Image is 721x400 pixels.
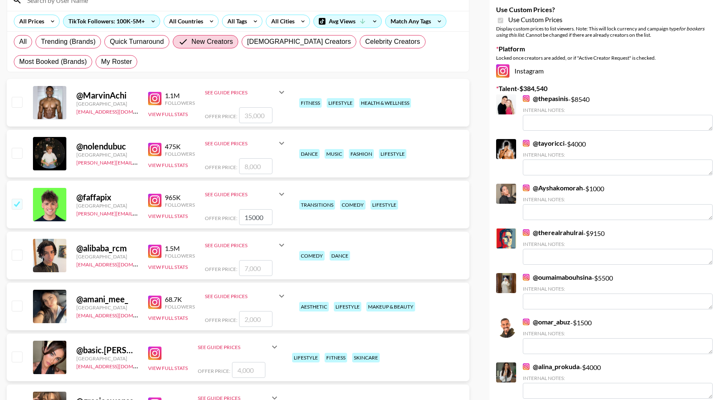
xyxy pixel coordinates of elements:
[508,15,562,24] span: Use Custom Prices
[76,192,138,203] div: @ faffapix
[165,304,195,310] div: Followers
[523,330,713,337] div: Internal Notes:
[371,200,398,210] div: lifestyle
[330,251,350,261] div: dance
[205,89,277,96] div: See Guide Prices
[523,152,713,158] div: Internal Notes:
[299,149,320,159] div: dance
[165,253,195,259] div: Followers
[239,107,272,123] input: 35,000
[352,353,380,362] div: skincare
[198,368,230,374] span: Offer Price:
[299,200,335,210] div: transitions
[523,274,529,281] img: Instagram
[523,273,713,309] div: - $ 5500
[165,100,195,106] div: Followers
[266,15,296,28] div: All Cities
[523,362,580,371] a: @alina_prokuda
[299,302,329,311] div: aesthetic
[205,293,277,299] div: See Guide Prices
[239,260,272,276] input: 7,000
[165,193,195,202] div: 965K
[523,229,529,236] img: Instagram
[496,64,714,78] div: Instagram
[239,158,272,174] input: 8,000
[523,107,713,113] div: Internal Notes:
[205,82,287,102] div: See Guide Prices
[523,184,713,220] div: - $ 1000
[19,57,87,67] span: Most Booked (Brands)
[76,362,160,370] a: [EMAIL_ADDRESS][DOMAIN_NAME]
[76,141,138,152] div: @ nolendubuc
[205,133,287,153] div: See Guide Prices
[165,151,195,157] div: Followers
[76,260,160,268] a: [EMAIL_ADDRESS][DOMAIN_NAME]
[523,184,583,192] a: @Ayshakomorah
[148,264,188,270] button: View Full Stats
[205,140,277,147] div: See Guide Prices
[205,242,277,248] div: See Guide Prices
[523,375,713,381] div: Internal Notes:
[76,355,138,362] div: [GEOGRAPHIC_DATA]
[198,344,270,350] div: See Guide Prices
[359,98,411,108] div: health & wellness
[76,304,138,311] div: [GEOGRAPHIC_DATA]
[523,318,713,354] div: - $ 1500
[148,143,161,156] img: Instagram
[523,139,565,147] a: @tayoricci
[523,185,529,191] img: Instagram
[292,353,320,362] div: lifestyle
[205,286,287,306] div: See Guide Prices
[148,111,188,117] button: View Full Stats
[386,15,446,28] div: Match Any Tags
[101,57,132,67] span: My Roster
[148,92,161,105] img: Instagram
[496,45,714,53] label: Platform
[205,317,237,323] span: Offer Price:
[148,365,188,371] button: View Full Stats
[148,213,188,219] button: View Full Stats
[523,286,713,292] div: Internal Notes:
[76,101,138,107] div: [GEOGRAPHIC_DATA]
[63,15,160,28] div: TikTok Followers: 100K-5M+
[205,113,237,119] span: Offer Price:
[165,91,195,100] div: 1.1M
[523,139,713,175] div: - $ 4000
[165,142,195,151] div: 475K
[192,37,233,47] span: New Creators
[205,164,237,170] span: Offer Price:
[496,84,714,93] label: Talent - $ 384,540
[327,98,354,108] div: lifestyle
[496,25,704,38] em: for bookers using this list
[76,209,200,217] a: [PERSON_NAME][EMAIL_ADDRESS][DOMAIN_NAME]
[523,273,592,281] a: @oumaimabouhsina
[76,90,138,101] div: @ MarvinAchi
[205,191,277,197] div: See Guide Prices
[41,37,96,47] span: Trending (Brands)
[523,95,529,102] img: Instagram
[366,302,415,311] div: makeup & beauty
[76,253,138,260] div: [GEOGRAPHIC_DATA]
[523,362,713,399] div: - $ 4000
[222,15,249,28] div: All Tags
[19,37,27,47] span: All
[205,266,237,272] span: Offer Price:
[496,5,714,14] label: Use Custom Prices?
[14,15,46,28] div: All Prices
[76,243,138,253] div: @ alibaba_rcm
[76,345,138,355] div: @ basic.[PERSON_NAME]
[523,196,713,203] div: Internal Notes:
[523,241,713,247] div: Internal Notes:
[165,244,195,253] div: 1.5M
[148,315,188,321] button: View Full Stats
[239,209,272,225] input: 15,000
[198,337,280,357] div: See Guide Prices
[110,37,164,47] span: Quick Turnaround
[76,311,160,319] a: [EMAIL_ADDRESS][DOMAIN_NAME]
[205,235,287,255] div: See Guide Prices
[523,363,529,370] img: Instagram
[232,362,265,378] input: 4,000
[523,228,583,237] a: @therealrahulrai
[148,162,188,168] button: View Full Stats
[205,215,237,221] span: Offer Price:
